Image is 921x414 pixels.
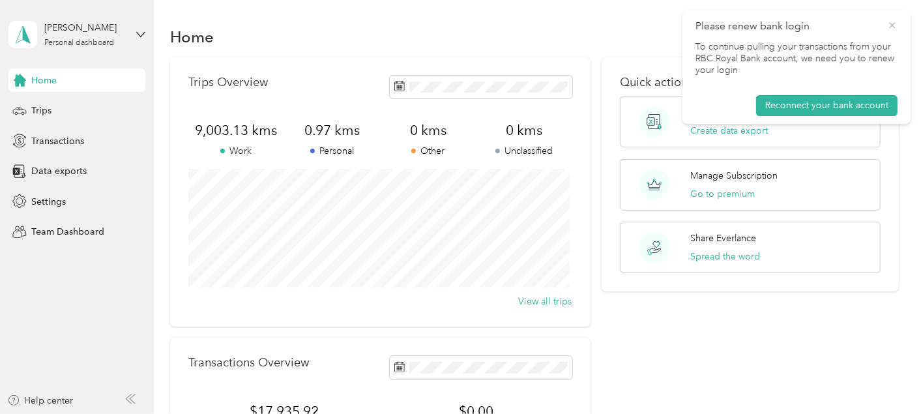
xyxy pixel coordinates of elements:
button: View all trips [519,295,572,308]
div: [PERSON_NAME] [44,21,126,35]
p: Quick actions [620,76,880,89]
h1: Home [170,30,214,44]
div: Personal dashboard [44,39,114,47]
p: Share Everlance [691,231,757,245]
iframe: Everlance-gr Chat Button Frame [848,341,921,414]
p: Unclassified [476,144,572,158]
p: To continue pulling your transactions from your RBC Royal Bank account, we need you to renew your... [695,41,898,77]
button: Go to premium [691,187,755,201]
button: Create data export [691,124,768,138]
button: Spread the word [691,250,761,263]
span: 0 kms [380,121,476,140]
span: Team Dashboard [31,225,104,239]
button: Help center [7,394,74,407]
p: Other [380,144,476,158]
span: 9,003.13 kms [188,121,284,140]
span: Home [31,74,57,87]
p: Trips Overview [188,76,268,89]
span: 0 kms [476,121,572,140]
p: Personal [284,144,380,158]
p: Manage Subscription [691,169,778,183]
span: 0.97 kms [284,121,380,140]
span: Trips [31,104,51,117]
span: Settings [31,195,66,209]
button: Reconnect your bank account [756,95,898,116]
span: Transactions [31,134,84,148]
span: Data exports [31,164,87,178]
p: Transactions Overview [188,356,309,370]
p: Work [188,144,284,158]
p: Please renew bank login [695,18,878,35]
